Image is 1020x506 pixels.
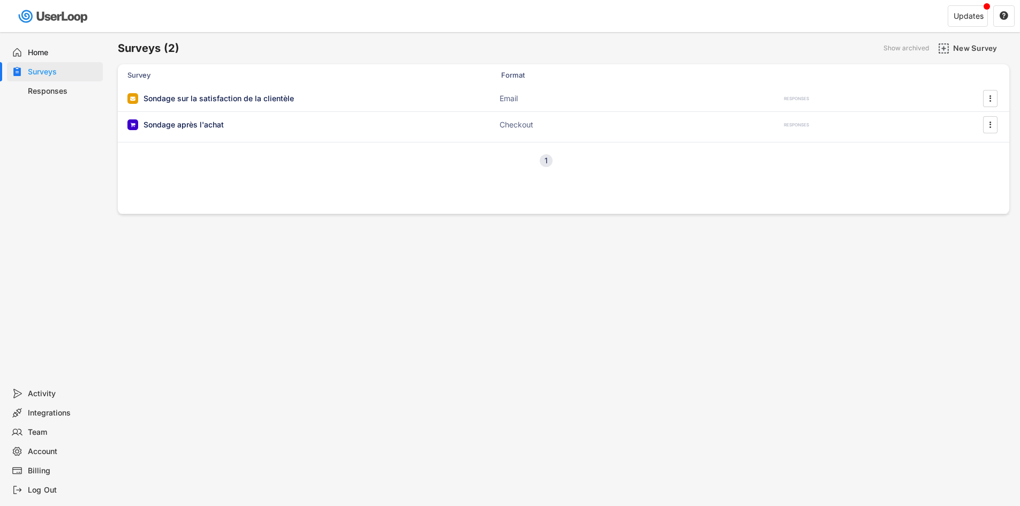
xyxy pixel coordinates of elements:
div: Team [28,427,99,437]
div: Activity [28,389,99,399]
div: Responses [28,86,99,96]
button:  [999,11,1009,21]
h6: Surveys (2) [118,41,179,56]
div: Email [500,93,607,104]
img: userloop-logo-01.svg [16,5,92,27]
div: Home [28,48,99,58]
button:  [985,90,995,107]
div: Integrations [28,408,99,418]
div: RESPONSES [784,96,809,102]
div: Log Out [28,485,99,495]
div: 1 [540,157,553,164]
div: Format [501,70,608,80]
button:  [985,117,995,133]
div: Show archived [883,45,929,51]
text:  [1000,11,1008,20]
div: Checkout [500,119,607,130]
text:  [989,93,992,104]
text:  [989,119,992,130]
div: Sondage après l'achat [143,119,224,130]
div: Surveys [28,67,99,77]
div: New Survey [953,43,1007,53]
div: Billing [28,466,99,476]
div: RESPONSES [784,122,809,128]
div: Updates [954,12,984,20]
div: Survey [127,70,342,80]
div: Account [28,447,99,457]
img: AddMajor.svg [938,43,949,54]
div: Sondage sur la satisfaction de la clientèle [143,93,294,104]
